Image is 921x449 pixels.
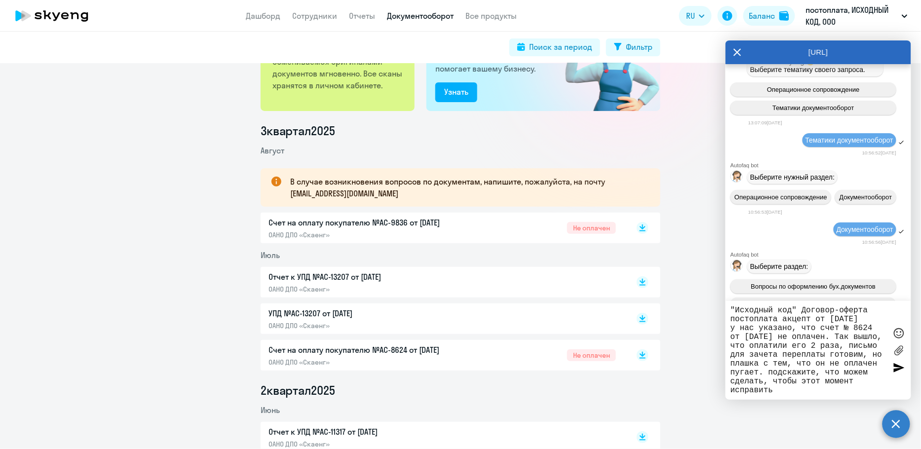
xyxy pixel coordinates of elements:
span: Июль [261,250,280,260]
button: Операционное сопровождение [730,190,831,204]
span: Тематики документооборот [772,104,854,112]
span: Выберите раздел: [750,262,808,270]
a: Сотрудники [292,11,337,21]
li: 2 квартал 2025 [261,382,660,398]
p: Отчет к УПД №AC-13207 от [DATE] [269,271,476,283]
a: Счет на оплату покупателю №AC-9836 от [DATE]ОАНО ДПО «Скаенг»Не оплачен [269,217,616,239]
p: ОАНО ДПО «Скаенг» [269,230,476,239]
span: Июнь [261,405,280,415]
p: УПД №AC-13207 от [DATE] [269,307,476,319]
span: Не оплачен [567,222,616,234]
button: RU [679,6,712,26]
button: Фильтр [606,38,660,56]
button: Вопросы по оформлению бух.документов [730,279,896,294]
span: Операционное сопровождение [734,193,827,201]
time: 10:56:56[DATE] [862,239,896,245]
p: Счет на оплату покупателю №AC-9836 от [DATE] [269,217,476,228]
span: RU [686,10,695,22]
p: Работаем с Вами по ЭДО, где обмениваемся оригиналами документов мгновенно. Все сканы хранятся в л... [272,44,404,91]
p: Отчет к УПД №AC-11317 от [DATE] [269,426,476,438]
div: Фильтр [626,41,652,53]
p: ОАНО ДПО «Скаенг» [269,358,476,367]
a: Отчеты [349,11,375,21]
a: Отчет к УПД №AC-13207 от [DATE]ОАНО ДПО «Скаенг» [269,271,616,294]
li: 3 квартал 2025 [261,123,660,139]
button: Узнать [435,82,477,102]
a: УПД №AC-13207 от [DATE]ОАНО ДПО «Скаенг» [269,307,616,330]
p: постоплата, ИСХОДНЫЙ КОД, ООО [806,4,898,28]
div: Узнать [444,86,468,98]
a: Дашборд [246,11,280,21]
div: Поиск за период [529,41,592,53]
span: Операционное сопровождение [767,86,860,93]
img: bot avatar [731,260,743,274]
button: Возврат денежных средств [730,298,896,312]
time: 10:56:52[DATE] [862,150,896,155]
span: Документооборот [837,225,893,233]
a: Счет на оплату покупателю №AC-8624 от [DATE]ОАНО ДПО «Скаенг»Не оплачен [269,344,616,367]
span: Не оплачен [567,349,616,361]
p: Счет на оплату покупателю №AC-8624 от [DATE] [269,344,476,356]
p: В случае возникновения вопросов по документам, напишите, пожалуйста, на почту [EMAIL_ADDRESS][DOM... [290,176,643,199]
textarea: добрый день. пишу от ООО "Исходный код" Договор-оферта постоплата акцепт от [DATE] у нас указано,... [730,306,886,395]
span: Тематики документооборот [806,136,893,144]
p: ОАНО ДПО «Скаенг» [269,285,476,294]
time: 10:56:53[DATE] [748,209,782,215]
a: Все продукты [465,11,517,21]
div: Autofaq bot [730,252,911,258]
button: Документооборот [835,190,896,204]
a: Документооборот [387,11,454,21]
div: Баланс [749,10,775,22]
div: Autofaq bot [730,162,911,168]
button: Операционное сопровождение [730,82,896,97]
span: Выберите нужный раздел: [750,173,835,181]
p: ОАНО ДПО «Скаенг» [269,440,476,449]
p: ОАНО ДПО «Скаенг» [269,321,476,330]
time: 13:07:09[DATE] [748,120,782,125]
img: bot avatar [731,171,743,185]
a: Отчет к УПД №AC-11317 от [DATE]ОАНО ДПО «Скаенг» [269,426,616,449]
span: Вопросы по оформлению бух.документов [751,283,876,290]
span: Август [261,146,284,155]
span: Документооборот [840,193,892,201]
button: постоплата, ИСХОДНЫЙ КОД, ООО [801,4,913,28]
label: Лимит 10 файлов [891,343,906,358]
img: balance [779,11,789,21]
button: Поиск за период [509,38,600,56]
button: Балансbalance [743,6,795,26]
button: Тематики документооборот [730,101,896,115]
